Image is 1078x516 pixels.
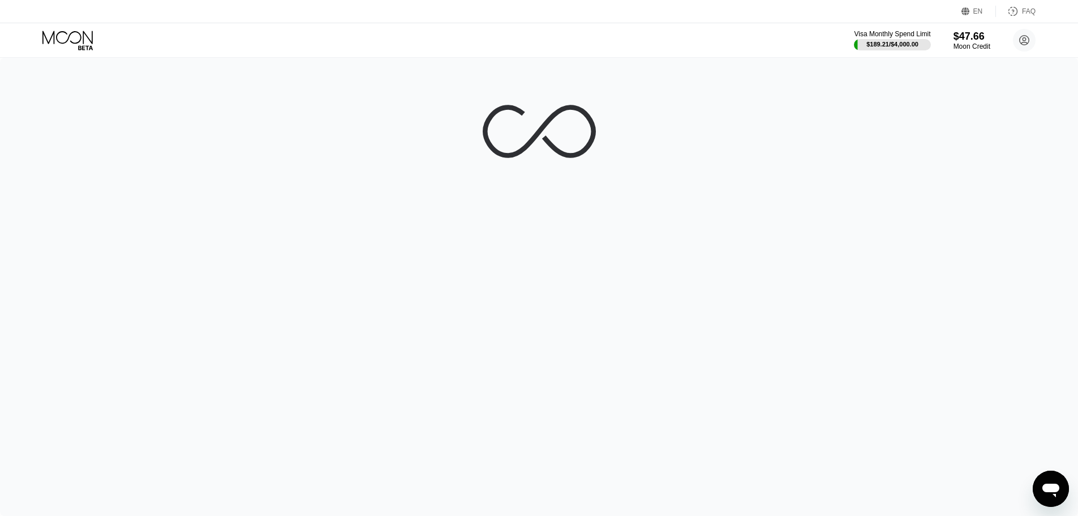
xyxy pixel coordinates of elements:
[973,7,983,15] div: EN
[954,31,990,42] div: $47.66
[866,41,918,48] div: $189.21 / $4,000.00
[1022,7,1036,15] div: FAQ
[961,6,996,17] div: EN
[1033,471,1069,507] iframe: Button to launch messaging window
[996,6,1036,17] div: FAQ
[954,42,990,50] div: Moon Credit
[854,30,930,50] div: Visa Monthly Spend Limit$189.21/$4,000.00
[854,30,930,38] div: Visa Monthly Spend Limit
[954,31,990,50] div: $47.66Moon Credit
